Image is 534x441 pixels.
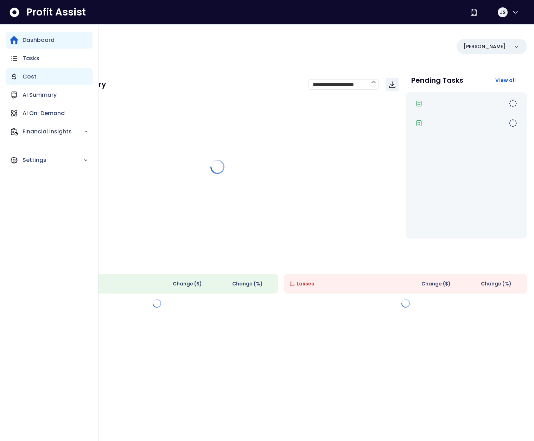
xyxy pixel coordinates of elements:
[23,109,65,118] p: AI On-Demand
[490,74,521,87] button: View all
[481,280,511,288] span: Change (%)
[297,280,314,288] span: Losses
[386,78,399,91] button: Download
[232,280,263,288] span: Change (%)
[35,258,527,265] p: Wins & Losses
[23,127,83,136] p: Financial Insights
[23,73,37,81] p: Cost
[23,91,57,99] p: AI Summary
[509,119,517,127] img: todo
[23,156,83,164] p: Settings
[23,36,55,44] p: Dashboard
[500,9,506,16] span: JS
[23,54,39,63] p: Tasks
[509,99,517,108] img: in-progress
[173,280,202,288] span: Change ( $ )
[411,77,463,84] p: Pending Tasks
[421,280,451,288] span: Change ( $ )
[26,6,86,19] span: Profit Assist
[495,77,516,84] span: View all
[464,43,506,50] p: [PERSON_NAME]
